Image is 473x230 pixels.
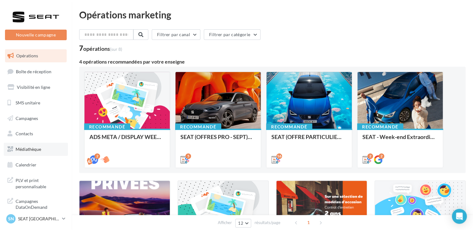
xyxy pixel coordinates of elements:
[94,153,100,159] div: 2
[16,176,64,189] span: PLV et print personnalisable
[303,218,313,228] span: 1
[84,123,130,130] div: Recommandé
[362,134,438,146] div: SEAT - Week-end Extraordinaire (JPO) - GENERIQUE SEPT / OCTOBRE
[18,216,60,222] p: SEAT [GEOGRAPHIC_DATA]
[79,59,466,64] div: 4 opérations recommandées par votre enseigne
[379,153,384,159] div: 2
[4,127,68,140] a: Contacts
[79,10,466,19] div: Opérations marketing
[266,123,312,130] div: Recommandé
[180,134,256,146] div: SEAT (OFFRES PRO - SEPT) - SOCIAL MEDIA
[4,174,68,192] a: PLV et print personnalisable
[4,81,68,94] a: Visibilité en ligne
[16,197,64,210] span: Campagnes DataOnDemand
[452,209,467,224] div: Open Intercom Messenger
[4,65,68,78] a: Boîte de réception
[16,115,38,121] span: Campagnes
[83,46,122,51] div: opérations
[4,158,68,171] a: Calendrier
[4,143,68,156] a: Médiathèque
[4,49,68,62] a: Opérations
[367,153,373,159] div: 2
[16,100,40,105] span: SMS unitaire
[255,220,280,226] span: résultats/page
[110,46,122,52] span: (sur 8)
[276,153,282,159] div: 16
[4,194,68,213] a: Campagnes DataOnDemand
[16,162,36,167] span: Calendrier
[5,30,67,40] button: Nouvelle campagne
[8,216,14,222] span: SN
[16,53,38,58] span: Opérations
[4,96,68,109] a: SMS unitaire
[79,45,122,52] div: 7
[17,84,50,90] span: Visibilité en ligne
[175,123,221,130] div: Recommandé
[4,112,68,125] a: Campagnes
[16,131,33,136] span: Contacts
[16,69,51,74] span: Boîte de réception
[16,146,41,152] span: Médiathèque
[238,221,243,226] span: 12
[235,219,251,228] button: 12
[185,153,191,159] div: 5
[357,123,403,130] div: Recommandé
[152,29,200,40] button: Filtrer par canal
[5,213,67,225] a: SN SEAT [GEOGRAPHIC_DATA]
[204,29,260,40] button: Filtrer par catégorie
[89,134,165,146] div: ADS META / DISPLAY WEEK-END Extraordinaire (JPO) Septembre 2025
[218,220,232,226] span: Afficher
[271,134,347,146] div: SEAT (OFFRE PARTICULIER - SEPT) - SOCIAL MEDIA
